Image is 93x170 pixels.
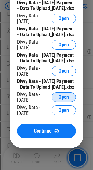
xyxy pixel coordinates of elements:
[52,105,76,115] button: Open
[59,16,69,21] span: Open
[17,104,52,116] div: Divvy Data - [DATE]
[54,129,59,134] img: Continue
[59,108,69,113] span: Open
[17,39,52,51] div: Divvy Data - [DATE]
[52,92,76,102] button: Open
[17,124,76,138] button: ContinueContinue
[59,95,69,100] span: Open
[52,14,76,23] button: Open
[17,13,52,24] div: Divvy Data - [DATE]
[52,66,76,76] button: Open
[17,26,76,37] div: Divvy Data - [DATE] Payment - Data To Upload_[DATE].xlsx
[34,129,52,133] span: Continue
[52,40,76,50] button: Open
[17,65,52,77] div: Divvy Data - [DATE]
[59,42,69,47] span: Open
[59,69,69,73] span: Open
[17,78,76,90] div: Divvy Data - [DATE] Payment - Data To Upload_[DATE].xlsx
[17,52,76,64] div: Divvy Data - [DATE] Payment - Data To Upload_[DATE].xlsx
[17,91,52,103] div: Divvy Data - [DATE]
